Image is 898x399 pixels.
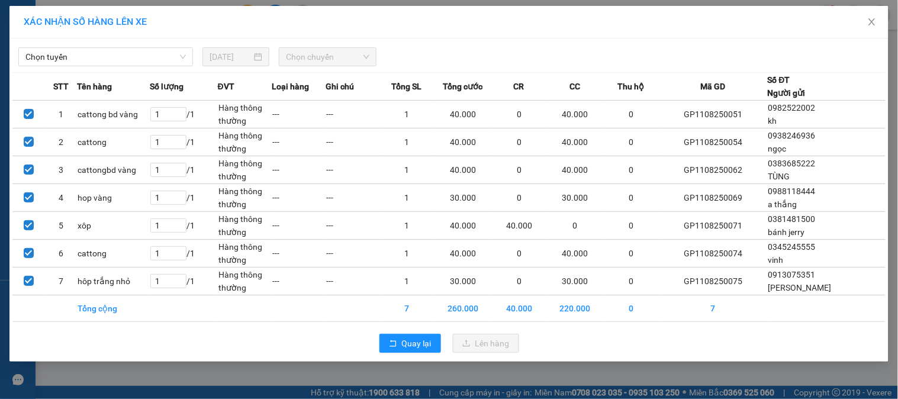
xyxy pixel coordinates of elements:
span: Số lượng [150,80,184,93]
td: 40.000 [492,295,546,322]
span: Tên hàng [78,80,112,93]
span: VP gửi: [13,69,130,81]
td: 40.000 [434,212,493,240]
td: 0 [546,212,605,240]
span: Decrease Value [173,253,186,260]
span: ngọc [768,144,787,153]
span: [PERSON_NAME] [768,283,832,292]
td: 40.000 [546,128,605,156]
td: / 1 [150,268,218,295]
td: 30.000 [546,268,605,295]
td: 0 [604,240,658,268]
td: 1 [380,128,434,156]
span: Increase Value [173,275,186,281]
td: 6 [45,240,78,268]
span: XÁC NHẬN SỐ HÀNG LÊN XE [24,16,147,27]
span: 0345245555 [768,242,816,252]
td: Hàng thông thường [218,184,272,212]
span: 0383685222 [768,159,816,168]
td: 2 [45,128,78,156]
td: Hàng thông thường [218,101,272,128]
strong: Hotline : 0889 23 23 23 [133,40,210,49]
td: hop vàng [78,184,150,212]
img: logo [8,11,57,61]
td: 40.000 [434,156,493,184]
td: Hàng thông thường [218,240,272,268]
td: 0 [604,184,658,212]
span: Tổng SL [391,80,421,93]
td: / 1 [150,128,218,156]
span: Increase Value [173,247,186,253]
td: 0 [492,240,546,268]
td: GP1108250054 [659,128,768,156]
span: ĐVT [218,80,234,93]
td: --- [326,212,379,240]
strong: : [DOMAIN_NAME] [118,52,223,63]
strong: CÔNG TY TNHH VĨNH QUANG [91,11,252,23]
span: Decrease Value [173,281,186,288]
td: --- [326,268,379,295]
td: 40.000 [434,128,493,156]
button: rollbackQuay lại [379,334,441,353]
span: CR [514,80,524,93]
td: --- [326,184,379,212]
td: --- [272,101,326,128]
td: 5 [45,212,78,240]
span: Chọn chuyến [286,48,369,66]
span: 0913075351 [768,270,816,279]
td: --- [326,156,379,184]
span: down [176,142,184,149]
span: Website [118,53,146,62]
td: --- [272,268,326,295]
td: cattong [78,128,150,156]
span: CC [569,80,580,93]
span: down [176,114,184,121]
span: Chọn tuyến [25,48,186,66]
td: 30.000 [546,184,605,212]
span: STT [53,80,69,93]
td: 1 [380,240,434,268]
td: --- [272,156,326,184]
td: cattong bd vàng [78,101,150,128]
span: down [176,253,184,260]
span: Increase Value [173,136,186,142]
span: TÙNG [768,172,790,181]
td: xôp [78,212,150,240]
td: GP1108250074 [659,240,768,268]
td: GP1108250071 [659,212,768,240]
td: 3 [45,156,78,184]
span: a thắng [768,199,797,209]
td: 0 [604,295,658,322]
span: up [176,275,184,282]
span: 437A Giải Phóng [48,69,129,81]
td: cattongbd vàng [78,156,150,184]
td: Hàng thông thường [218,128,272,156]
span: Thu hộ [618,80,645,93]
td: / 1 [150,101,218,128]
td: --- [326,128,379,156]
span: up [176,192,184,199]
td: 0 [492,156,546,184]
span: Tổng cước [443,80,482,93]
span: 0938246936 [768,131,816,140]
span: Mã GD [700,80,725,93]
button: Close [855,6,889,39]
td: 7 [659,295,768,322]
td: 220.000 [546,295,605,322]
td: 40.000 [492,212,546,240]
td: Hàng thông thường [218,156,272,184]
td: 0 [492,184,546,212]
span: Quay lại [402,337,432,350]
td: 1 [380,184,434,212]
span: up [176,108,184,115]
td: Hàng thông thường [218,268,272,295]
span: Decrease Value [173,198,186,204]
span: down [176,281,184,288]
td: 40.000 [546,240,605,268]
span: close [867,17,877,27]
td: 40.000 [434,101,493,128]
span: 0381481500 [768,214,816,224]
span: Increase Value [173,108,186,114]
span: 0988118444 [768,186,816,196]
span: C NGUYỆT [50,86,91,95]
